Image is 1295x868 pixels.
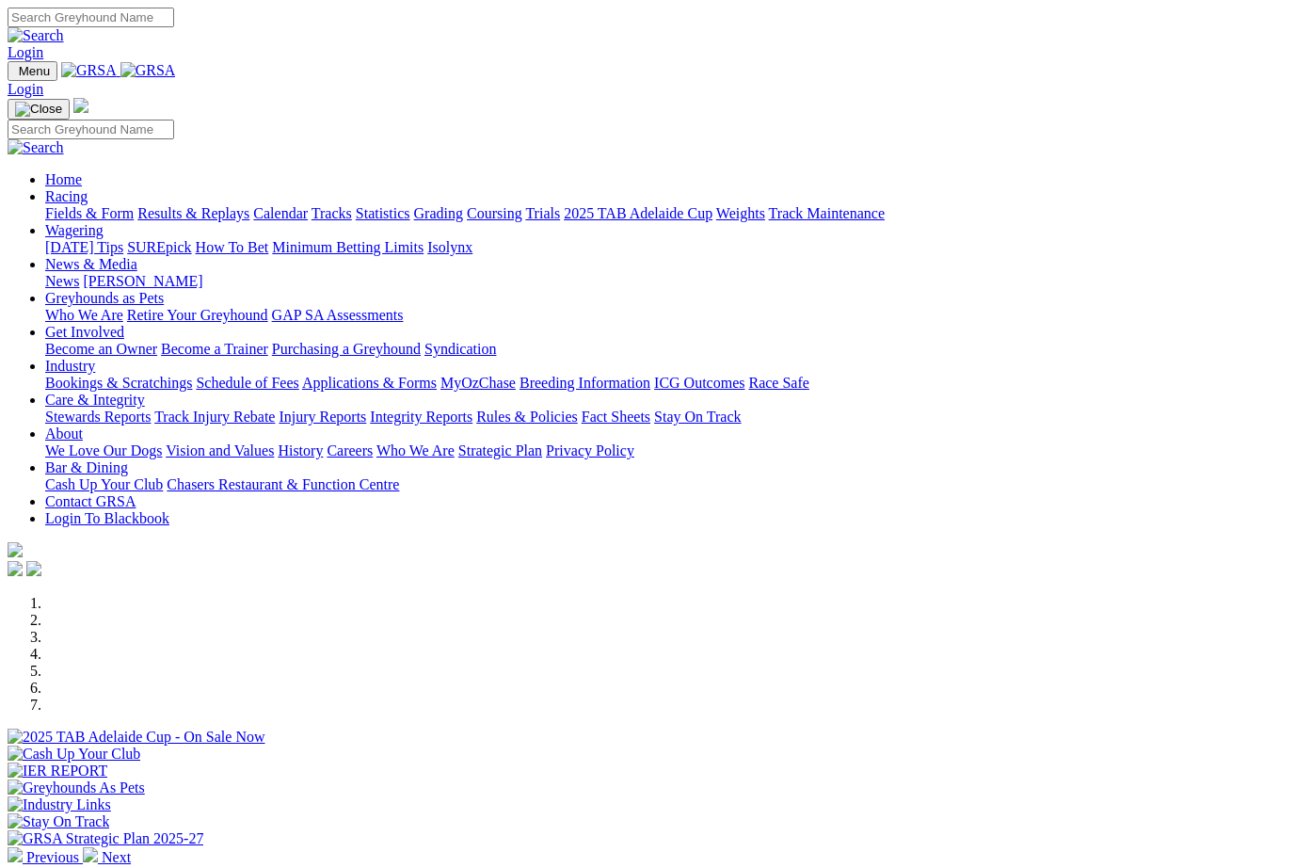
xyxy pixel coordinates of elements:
img: chevron-right-pager-white.svg [83,847,98,862]
a: MyOzChase [440,375,516,391]
img: Close [15,102,62,117]
div: News & Media [45,273,1287,290]
img: logo-grsa-white.png [73,98,88,113]
a: Results & Replays [137,205,249,221]
a: Integrity Reports [370,409,472,425]
a: Home [45,171,82,187]
img: Search [8,139,64,156]
a: Privacy Policy [546,442,634,458]
a: Tracks [312,205,352,221]
a: Wagering [45,222,104,238]
div: Get Involved [45,341,1287,358]
a: Login To Blackbook [45,510,169,526]
a: Weights [716,205,765,221]
img: logo-grsa-white.png [8,542,23,557]
a: Applications & Forms [302,375,437,391]
a: Contact GRSA [45,493,136,509]
a: Purchasing a Greyhound [272,341,421,357]
span: Next [102,849,131,865]
button: Toggle navigation [8,61,57,81]
a: Schedule of Fees [196,375,298,391]
a: Injury Reports [279,409,366,425]
a: News & Media [45,256,137,272]
a: ICG Outcomes [654,375,744,391]
a: Care & Integrity [45,392,145,408]
a: Stewards Reports [45,409,151,425]
a: How To Bet [196,239,269,255]
img: twitter.svg [26,561,41,576]
div: About [45,442,1287,459]
a: Bookings & Scratchings [45,375,192,391]
a: Get Involved [45,324,124,340]
a: Stay On Track [654,409,741,425]
a: GAP SA Assessments [272,307,404,323]
button: Toggle navigation [8,99,70,120]
a: Racing [45,188,88,204]
a: Syndication [424,341,496,357]
a: Chasers Restaurant & Function Centre [167,476,399,492]
img: Search [8,27,64,44]
a: Isolynx [427,239,472,255]
a: Who We Are [45,307,123,323]
span: Previous [26,849,79,865]
input: Search [8,8,174,27]
a: Who We Are [376,442,455,458]
img: Stay On Track [8,813,109,830]
img: facebook.svg [8,561,23,576]
img: GRSA Strategic Plan 2025-27 [8,830,203,847]
span: Menu [19,64,50,78]
div: Greyhounds as Pets [45,307,1287,324]
a: Retire Your Greyhound [127,307,268,323]
a: Fields & Form [45,205,134,221]
a: Industry [45,358,95,374]
a: Become a Trainer [161,341,268,357]
a: Vision and Values [166,442,274,458]
a: Login [8,44,43,60]
img: GRSA [120,62,176,79]
a: Become an Owner [45,341,157,357]
a: Login [8,81,43,97]
div: Bar & Dining [45,476,1287,493]
img: GRSA [61,62,117,79]
a: Track Maintenance [769,205,885,221]
div: Racing [45,205,1287,222]
img: Industry Links [8,796,111,813]
a: Strategic Plan [458,442,542,458]
img: chevron-left-pager-white.svg [8,847,23,862]
a: Track Injury Rebate [154,409,275,425]
a: Bar & Dining [45,459,128,475]
a: History [278,442,323,458]
a: Calendar [253,205,308,221]
a: Minimum Betting Limits [272,239,424,255]
a: Careers [327,442,373,458]
a: SUREpick [127,239,191,255]
a: Greyhounds as Pets [45,290,164,306]
a: Grading [414,205,463,221]
a: Coursing [467,205,522,221]
input: Search [8,120,174,139]
a: Next [83,849,131,865]
a: Trials [525,205,560,221]
a: Fact Sheets [582,409,650,425]
a: Previous [8,849,83,865]
div: Industry [45,375,1287,392]
a: 2025 TAB Adelaide Cup [564,205,712,221]
a: News [45,273,79,289]
img: IER REPORT [8,763,107,780]
a: Statistics [356,205,410,221]
div: Wagering [45,239,1287,256]
a: [PERSON_NAME] [83,273,202,289]
img: Greyhounds As Pets [8,780,145,796]
a: Race Safe [748,375,808,391]
a: We Love Our Dogs [45,442,162,458]
div: Care & Integrity [45,409,1287,426]
a: Breeding Information [520,375,650,391]
img: 2025 TAB Adelaide Cup - On Sale Now [8,729,265,746]
a: Rules & Policies [476,409,578,425]
a: About [45,426,83,442]
a: [DATE] Tips [45,239,123,255]
img: Cash Up Your Club [8,746,140,763]
a: Cash Up Your Club [45,476,163,492]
